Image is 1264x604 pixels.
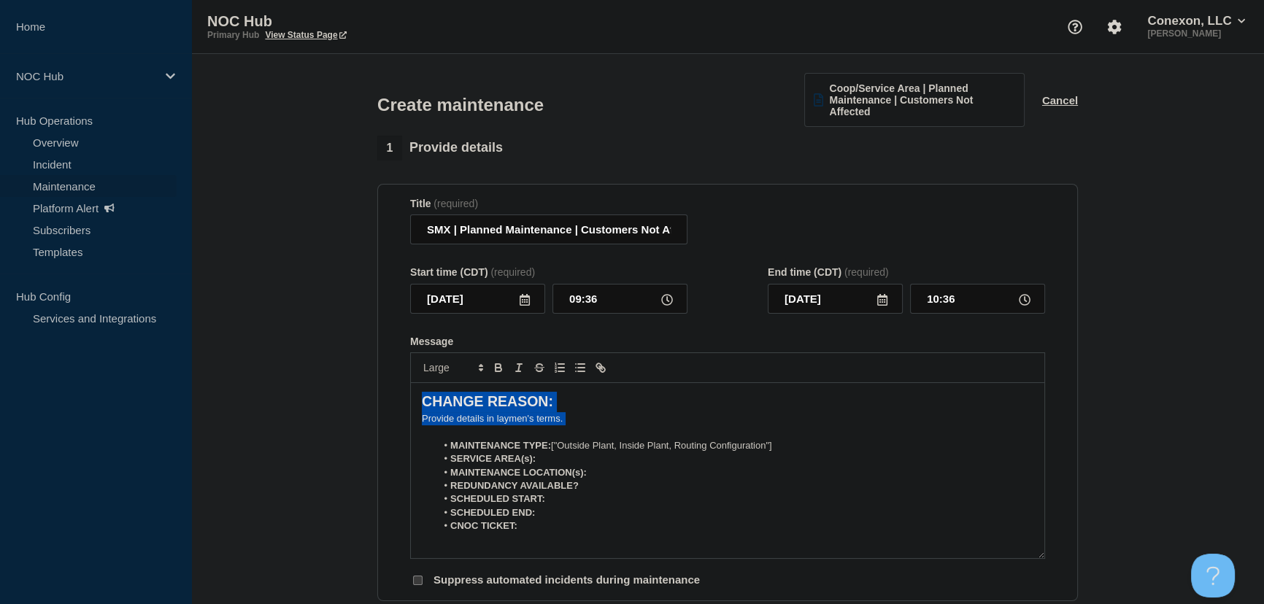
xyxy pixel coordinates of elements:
[768,284,903,314] input: YYYY-MM-DD
[829,82,1014,117] span: Coop/Service Area | Planned Maintenance | Customers Not Affected
[509,359,529,376] button: Toggle italic text
[207,13,499,30] p: NOC Hub
[16,70,156,82] p: NOC Hub
[590,359,611,376] button: Toggle link
[413,576,423,585] input: Suppress automated incidents during maintenance
[450,453,536,464] strong: SERVICE AREA(s):
[377,136,402,160] span: 1
[410,284,545,314] input: YYYY-MM-DD
[422,393,553,409] strong: CHANGE REASON:
[377,136,503,160] div: Provide details
[1144,14,1248,28] button: Conexon, LLC
[768,266,1045,278] div: End time (CDT)
[450,440,551,451] strong: MAINTENANCE TYPE:
[552,284,687,314] input: HH:MM
[1144,28,1248,39] p: [PERSON_NAME]
[411,383,1044,558] div: Message
[529,359,550,376] button: Toggle strikethrough text
[410,336,1045,347] div: Message
[265,30,346,40] a: View Status Page
[490,266,535,278] span: (required)
[450,480,579,491] strong: REDUNDANCY AVAILABLE?
[433,573,700,587] p: Suppress automated incidents during maintenance
[910,284,1045,314] input: HH:MM
[570,359,590,376] button: Toggle bulleted list
[410,266,687,278] div: Start time (CDT)
[488,359,509,376] button: Toggle bold text
[422,412,1033,425] p: Provide details in laymen's terms.
[450,493,545,504] strong: SCHEDULED START:
[436,439,1034,452] li: ["Outside Plant, Inside Plant, Routing Configuration"]
[1191,554,1235,597] iframe: Help Scout Beacon - Open
[207,30,259,40] p: Primary Hub
[1060,12,1090,42] button: Support
[410,214,687,244] input: Title
[1042,94,1078,107] button: Cancel
[550,359,570,376] button: Toggle ordered list
[450,507,535,518] strong: SCHEDULED END:
[1099,12,1130,42] button: Account settings
[433,198,478,209] span: (required)
[844,266,889,278] span: (required)
[410,198,687,209] div: Title
[417,359,488,376] span: Font size
[814,93,824,107] img: template icon
[450,520,517,531] strong: CNOC TICKET:
[377,95,544,115] h1: Create maintenance
[450,467,587,478] strong: MAINTENANCE LOCATION(s):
